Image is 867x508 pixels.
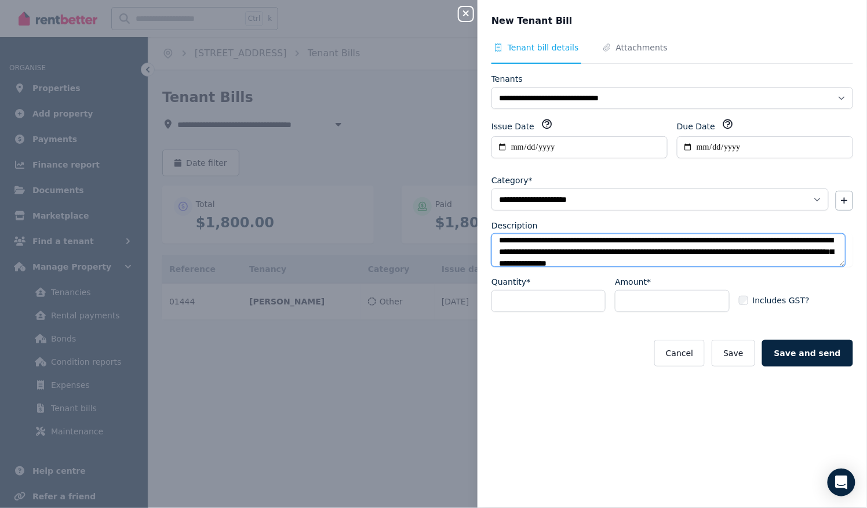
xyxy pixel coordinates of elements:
[508,42,579,53] span: Tenant bill details
[654,340,705,367] button: Cancel
[712,340,755,367] button: Save
[616,42,668,53] span: Attachments
[491,220,538,231] label: Description
[491,121,534,132] label: Issue Date
[491,14,573,28] span: New Tenant Bill
[491,73,523,85] label: Tenants
[677,121,715,132] label: Due Date
[491,42,853,64] nav: Tabs
[828,469,855,496] div: Open Intercom Messenger
[753,295,810,306] span: Includes GST?
[491,276,531,288] label: Quantity*
[491,175,533,186] label: Category*
[615,276,651,288] label: Amount*
[762,340,853,367] button: Save and send
[739,296,748,305] input: Includes GST?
